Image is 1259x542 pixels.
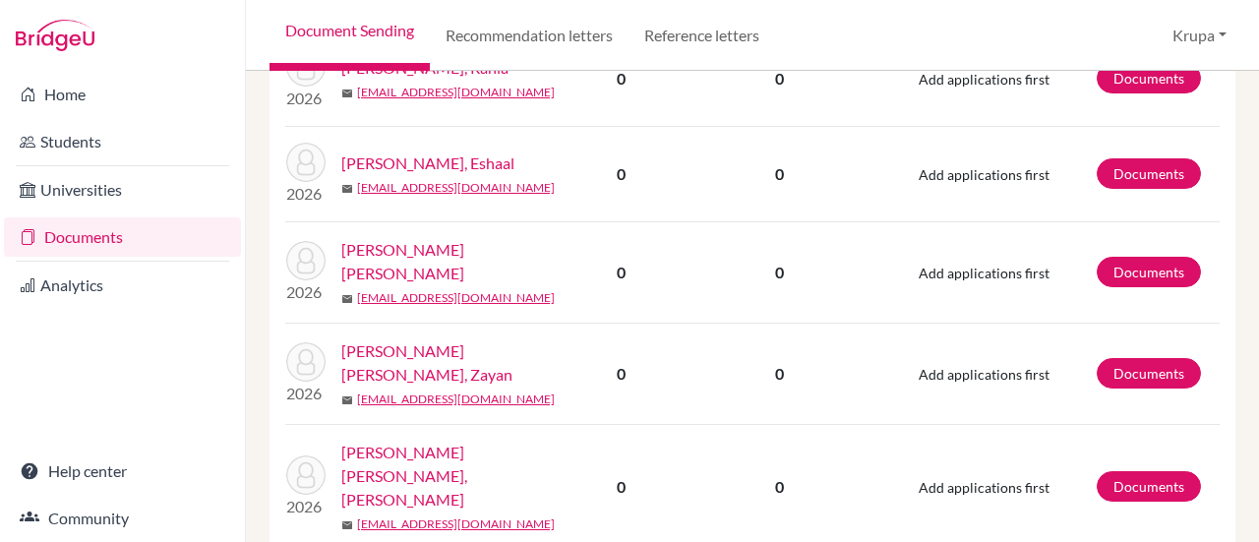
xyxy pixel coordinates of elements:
[286,143,326,182] img: Afzal Afzal Pasha, Eshaal
[4,122,241,161] a: Students
[617,263,626,281] b: 0
[286,342,326,382] img: Ahmed Ahamed Shajeer Kakkassery Subyre, Zayan
[919,479,1049,496] span: Add applications first
[617,477,626,496] b: 0
[286,280,326,304] p: 2026
[617,69,626,88] b: 0
[689,162,870,186] p: 0
[357,179,555,197] a: [EMAIL_ADDRESS][DOMAIN_NAME]
[341,519,353,531] span: mail
[357,289,555,307] a: [EMAIL_ADDRESS][DOMAIN_NAME]
[1164,17,1235,54] button: Krupa
[4,452,241,491] a: Help center
[4,170,241,210] a: Universities
[341,183,353,195] span: mail
[341,339,568,387] a: [PERSON_NAME] [PERSON_NAME], Zayan
[617,364,626,383] b: 0
[286,455,326,495] img: Ahmed Jawad Ahmed, Yashra
[357,391,555,408] a: [EMAIL_ADDRESS][DOMAIN_NAME]
[357,515,555,533] a: [EMAIL_ADDRESS][DOMAIN_NAME]
[341,394,353,406] span: mail
[919,265,1049,281] span: Add applications first
[341,441,568,512] a: [PERSON_NAME] [PERSON_NAME], [PERSON_NAME]
[4,266,241,305] a: Analytics
[357,84,555,101] a: [EMAIL_ADDRESS][DOMAIN_NAME]
[1097,358,1201,389] a: Documents
[341,88,353,99] span: mail
[286,495,326,518] p: 2026
[286,182,326,206] p: 2026
[4,75,241,114] a: Home
[1097,257,1201,287] a: Documents
[919,71,1049,88] span: Add applications first
[689,261,870,284] p: 0
[286,87,326,110] p: 2026
[16,20,94,51] img: Bridge-U
[617,164,626,183] b: 0
[1097,471,1201,502] a: Documents
[4,499,241,538] a: Community
[341,151,514,175] a: [PERSON_NAME], Eshaal
[689,67,870,90] p: 0
[4,217,241,257] a: Documents
[919,366,1049,383] span: Add applications first
[286,382,326,405] p: 2026
[919,166,1049,183] span: Add applications first
[689,362,870,386] p: 0
[1097,158,1201,189] a: Documents
[341,293,353,305] span: mail
[286,241,326,280] img: Ahluwalia, Jasveer Singh
[689,475,870,499] p: 0
[341,238,568,285] a: [PERSON_NAME] [PERSON_NAME]
[1097,63,1201,93] a: Documents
